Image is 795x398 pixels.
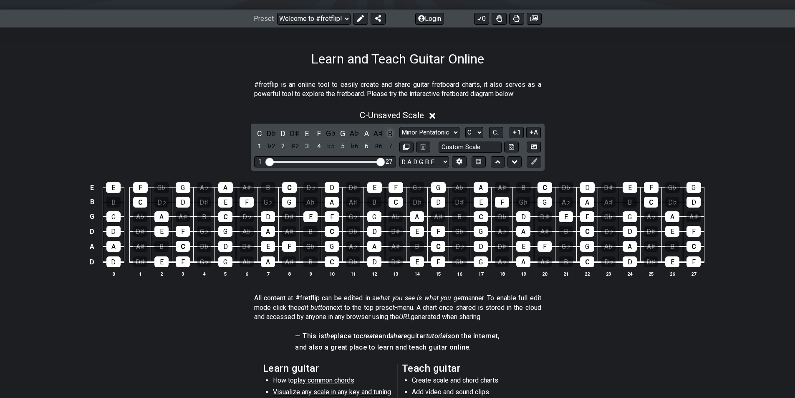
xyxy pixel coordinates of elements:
div: toggle scale degree [385,141,396,152]
div: E [410,226,424,237]
div: D [176,197,190,208]
div: D [623,226,637,237]
div: F [431,226,445,237]
div: A♭ [346,241,360,252]
div: B [197,211,211,222]
div: D♭ [346,226,360,237]
div: D♭ [197,241,211,252]
div: toggle scale degree [373,141,384,152]
div: G♭ [601,211,616,222]
div: F [538,241,552,252]
div: F [686,226,701,237]
div: toggle pitch class [337,128,348,139]
div: A♯ [601,197,616,208]
div: F [325,211,339,222]
div: D [218,241,232,252]
div: A [410,211,424,222]
button: Edit Preset [353,13,368,25]
div: G♭ [665,182,680,193]
th: 22 [577,269,598,278]
div: C [282,182,297,193]
div: G♭ [261,197,275,208]
div: E [559,211,573,222]
div: F [580,211,594,222]
button: First click edit preset to enable marker editing [527,156,541,167]
div: D [516,211,530,222]
div: G♭ [516,197,530,208]
div: B [106,197,121,208]
div: G [580,241,594,252]
div: A♯ [389,241,403,252]
th: 0 [103,269,124,278]
div: toggle scale degree [361,141,372,152]
select: Tuning [399,156,449,167]
div: G [325,241,339,252]
div: A♭ [197,182,212,193]
div: E [665,226,679,237]
div: A♯ [686,211,701,222]
div: D [474,241,488,252]
button: Create image [527,13,542,25]
div: G [623,211,637,222]
li: Create scale and chord charts [412,376,531,388]
div: F [644,182,659,193]
div: B [303,226,318,237]
div: E [303,211,318,222]
button: Toggle Dexterity for all fretkits [492,13,507,25]
th: 26 [662,269,683,278]
div: toggle pitch class [302,128,313,139]
div: A♭ [389,211,403,222]
div: A [261,226,275,237]
th: 20 [534,269,555,278]
div: D [367,256,381,267]
div: D♯ [133,226,147,237]
div: A♯ [240,182,254,193]
div: D♭ [452,241,467,252]
div: G♭ [452,256,467,267]
span: Preset [254,15,274,23]
div: D♭ [410,197,424,208]
div: G♭ [197,226,211,237]
div: toggle pitch class [361,128,372,139]
p: #fretflip is an online tool to easily create and share guitar fretboard charts, it also serves as... [254,80,541,99]
div: D [431,197,445,208]
div: B [367,197,381,208]
button: Toggle horizontal chord view [472,156,486,167]
div: E [218,197,232,208]
div: 1 [258,158,262,165]
th: 9 [300,269,321,278]
th: 17 [470,269,492,278]
div: A [106,241,121,252]
th: 8 [279,269,300,278]
div: D♭ [559,182,573,193]
th: 11 [343,269,364,278]
div: G♭ [154,182,169,193]
th: 3 [172,269,194,278]
div: G [474,226,488,237]
div: toggle scale degree [266,141,277,152]
div: E [106,182,121,193]
td: G [87,209,97,224]
div: toggle pitch class [349,128,360,139]
div: D♯ [538,211,552,222]
th: 19 [513,269,534,278]
button: 1 [510,127,524,138]
div: E [410,256,424,267]
div: toggle scale degree [337,141,348,152]
div: G [218,256,232,267]
div: B [303,256,318,267]
div: D♯ [452,197,467,208]
em: tutorials [426,332,452,340]
div: D♭ [601,256,616,267]
div: A♭ [601,241,616,252]
div: G [431,182,446,193]
th: 12 [364,269,385,278]
th: 15 [428,269,449,278]
button: Edit Tuning [452,156,466,167]
span: play common chords [294,376,354,384]
span: C - Unsaved Scale [360,110,424,120]
th: 16 [449,269,470,278]
div: G [686,182,701,193]
th: 7 [257,269,279,278]
th: 1 [130,269,151,278]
